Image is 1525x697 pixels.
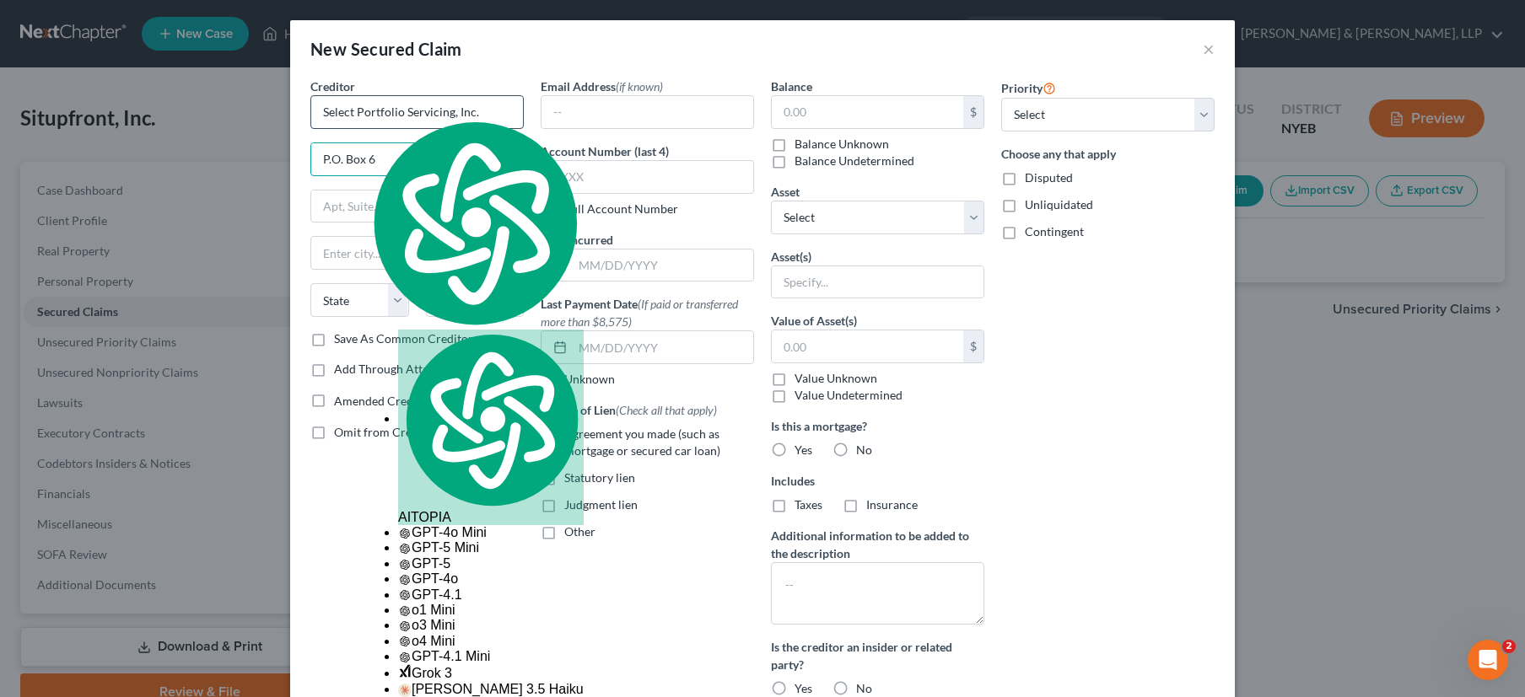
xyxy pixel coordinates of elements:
span: No [856,681,872,695]
div: GPT-4.1 [398,587,584,603]
span: Unliquidated [1025,197,1093,212]
div: o3 Mini [398,618,584,633]
input: Enter city... [311,237,523,269]
div: [PERSON_NAME] 3.5 Haiku [398,682,584,697]
span: Omit from Creditor Matrix [334,425,476,439]
img: gpt-black.svg [398,527,412,540]
div: o4 Mini [398,634,584,649]
label: Additional information to be added to the description [771,527,984,562]
img: gpt-black.svg [398,651,412,664]
label: Nature of Lien [541,401,717,419]
div: Grok 3 [398,664,584,681]
input: XXXX [541,160,754,194]
div: AITOPIA [398,330,584,525]
img: logo.svg [398,330,584,510]
span: Asset [771,185,800,199]
label: Choose any that apply [1001,145,1215,163]
label: Unknown [564,371,615,388]
label: Account Number (last 4) [541,142,669,160]
div: GPT-5 Mini [398,540,584,555]
input: MM/DD/YYYY [573,249,753,281]
span: Insurance [866,497,918,512]
div: GPT-4o [398,571,584,587]
label: Is the creditor an insider or related party? [771,638,984,673]
input: MM/DD/YYYY [573,331,753,363]
input: Search creditor by name... [310,95,524,129]
input: Enter address... [311,143,523,175]
label: Asset(s) [771,248,811,265]
label: Add Through Attachment [334,361,468,378]
div: $ [963,330,983,362]
label: Last Payment Date [541,295,754,330]
span: Disputed [1025,170,1073,185]
span: Taxes [795,497,822,512]
input: Specify... [772,266,983,298]
img: gpt-black.svg [398,619,412,633]
input: -- [542,96,753,128]
img: claude-35-haiku.svg [398,684,412,697]
div: o1 Mini [398,603,584,618]
span: (Check all that apply) [616,403,717,417]
label: Value Unknown [795,370,877,387]
label: Save As Common Creditor [334,330,473,347]
div: New Secured Claim [310,37,462,61]
input: 0.00 [772,330,963,362]
span: Amended Creditor [334,394,433,408]
span: Creditor [310,79,355,94]
span: Judgment lien [564,497,638,512]
div: GPT-5 [398,556,584,571]
img: gpt-black.svg [398,604,412,618]
button: × [1203,39,1215,59]
span: Yes [795,681,812,695]
iframe: Intercom live chat [1468,640,1508,680]
label: Value of Asset(s) [771,312,857,330]
span: Yes [795,442,812,457]
img: gpt-black.svg [398,558,412,571]
label: Includes [771,472,984,490]
div: GPT-4.1 Mini [398,649,584,664]
input: 0.00 [772,96,963,128]
img: gpt-black.svg [398,588,412,602]
img: gpt-black.svg [398,635,412,648]
img: logo.svg [364,116,584,330]
label: Email Address [541,78,663,95]
span: No [856,442,872,457]
label: Full Account Number [564,201,678,217]
span: (if known) [616,79,663,94]
span: Contingent [1025,224,1084,239]
span: (If paid or transferred more than $8,575) [541,297,738,329]
input: Apt, Suite, etc... [311,190,523,223]
span: 2 [1502,640,1516,653]
img: gpt-black.svg [398,573,412,587]
label: Balance [771,78,812,95]
label: Value Undetermined [795,387,903,404]
div: GPT-4o Mini [398,525,584,540]
label: Is this a mortgage? [771,417,984,435]
span: Agreement you made (such as mortgage or secured car loan) [564,426,720,458]
img: gpt-black.svg [398,542,412,555]
div: $ [963,96,983,128]
span: Statutory lien [564,470,635,485]
label: Priority [1001,78,1056,98]
label: Balance Undetermined [795,153,914,169]
label: Balance Unknown [795,136,889,153]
